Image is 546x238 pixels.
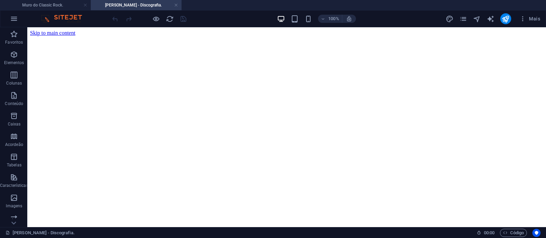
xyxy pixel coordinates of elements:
[7,162,21,168] p: Tabelas
[5,40,23,45] p: Favoritos
[473,15,481,23] i: Navegador
[152,15,160,23] button: Clique aqui para sair do modo de visualização e continuar editando
[166,15,174,23] i: Recarregar página
[519,15,540,22] span: Mais
[166,15,174,23] button: reload
[500,229,527,237] button: Código
[502,15,509,23] i: Publicar
[477,229,495,237] h6: Tempo de sessão
[6,203,22,209] p: Imagens
[8,121,21,127] p: Caixas
[5,142,23,147] p: Acordeão
[346,16,352,22] i: Ao redimensionar, ajusta automaticamente o nível de zoom para caber no dispositivo escolhido.
[5,229,75,237] a: Clique para cancelar a seleção. Clique duas vezes para abrir as Páginas
[503,229,524,237] span: Código
[517,13,543,24] button: Mais
[473,15,481,23] button: navigator
[91,1,182,9] h4: [PERSON_NAME] - Discografia.
[4,60,24,65] p: Elementos
[5,101,23,106] p: Conteúdo
[500,13,511,24] button: publish
[459,15,468,23] button: pages
[484,229,494,237] span: 00 00
[459,15,467,23] i: Páginas (Ctrl+Alt+S)
[6,80,22,86] p: Colunas
[487,15,495,23] button: text_generator
[446,15,454,23] i: Design (Ctrl+Alt+Y)
[318,15,342,23] button: 100%
[489,230,490,235] span: :
[487,15,494,23] i: AI Writer
[532,229,541,237] button: Usercentrics
[39,15,90,23] img: Editor Logo
[328,15,339,23] h6: 100%
[446,15,454,23] button: design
